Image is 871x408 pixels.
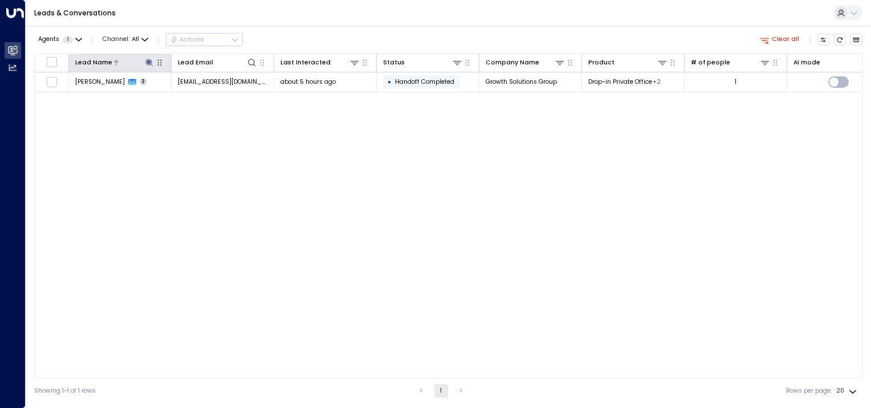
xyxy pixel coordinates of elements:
span: Drop-in Private Office [588,77,652,86]
div: Showing 1-1 of 1 rows [34,386,96,395]
div: Lead Email [178,58,213,68]
div: AI mode [793,58,820,68]
div: Button group with a nested menu [166,33,243,47]
div: Status [383,57,463,68]
nav: pagination navigation [414,384,469,398]
div: 1 [735,77,736,86]
div: Lead Email [178,57,258,68]
span: about 5 hours ago [280,77,336,86]
div: Company Name [486,58,539,68]
button: Actions [166,33,243,47]
button: Agents1 [34,34,85,46]
button: page 1 [434,384,448,398]
span: Growth Solutions Group [486,77,557,86]
span: Toggle select all [46,56,57,67]
div: Last Interacted [280,57,360,68]
span: 1 [63,36,73,43]
div: Lead Name [75,58,112,68]
span: All [132,36,139,43]
div: Lead Name [75,57,155,68]
div: • [388,75,392,89]
span: Handoff Completed [395,77,454,86]
div: Product [588,58,614,68]
div: Actions [170,36,205,44]
div: # of people [691,58,730,68]
div: 20 [836,384,859,398]
span: Toggle select row [46,76,57,87]
span: Refresh [834,34,846,46]
div: Status [383,58,405,68]
div: Last Interacted [280,58,331,68]
div: Product [588,57,668,68]
span: Aaron Cormack [75,77,125,86]
button: Customize [817,34,830,46]
button: Channel:All [99,34,152,46]
a: Leads & Conversations [34,8,116,18]
button: Clear all [756,34,803,46]
div: # of people [691,57,771,68]
div: Company Name [486,57,565,68]
span: Agents [38,36,59,43]
span: Channel: [99,34,152,46]
label: Rows per page: [786,386,832,395]
span: 3 [140,78,148,85]
span: acormack@gsgroupllc.com [178,77,268,86]
div: Full-time Private Office,On Demand Private Office [653,77,661,86]
button: Archived Leads [850,34,863,46]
